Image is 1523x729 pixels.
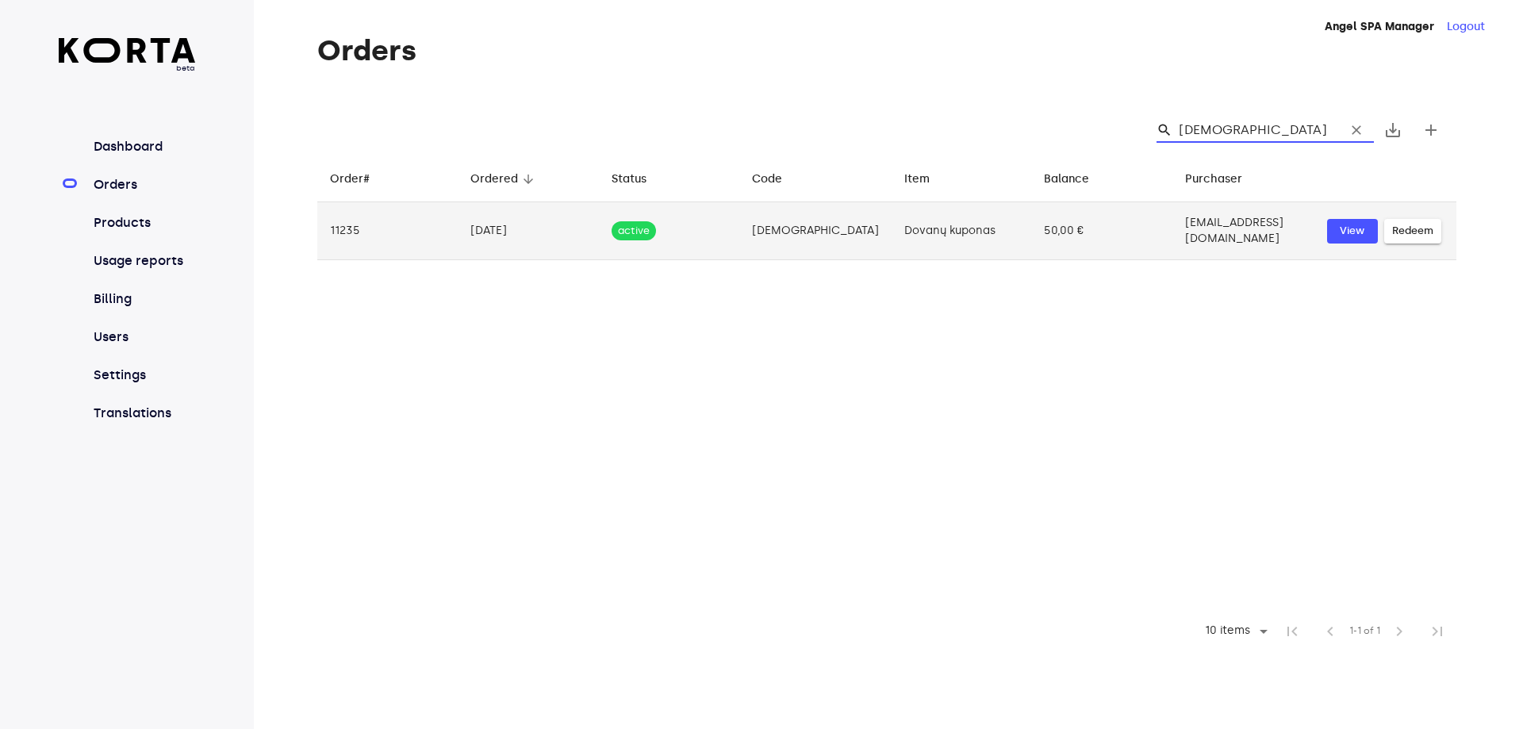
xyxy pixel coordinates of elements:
a: Dashboard [90,137,196,156]
a: Users [90,328,196,347]
div: Status [612,170,646,189]
span: active [612,224,656,239]
span: Next Page [1380,612,1418,650]
strong: Angel SPA Manager [1325,20,1434,33]
div: Ordered [470,170,518,189]
span: Balance [1044,170,1110,189]
td: [DATE] [458,202,599,260]
button: Clear Search [1339,113,1374,148]
a: Products [90,213,196,232]
div: Purchaser [1185,170,1242,189]
input: Search [1179,117,1333,143]
td: Dovanų kuponas [892,202,1032,260]
span: Search [1157,122,1172,138]
td: [DEMOGRAPHIC_DATA] [739,202,892,260]
span: First Page [1273,612,1311,650]
a: Translations [90,404,196,423]
td: [EMAIL_ADDRESS][DOMAIN_NAME] [1172,202,1314,260]
div: 10 items [1201,624,1254,638]
span: Order# [330,170,390,189]
div: Item [904,170,930,189]
a: Settings [90,366,196,385]
span: Redeem [1392,222,1433,240]
button: Redeem [1384,219,1441,244]
td: 11235 [317,202,458,260]
span: save_alt [1383,121,1402,140]
span: Status [612,170,667,189]
span: clear [1348,122,1364,138]
img: Korta [59,38,196,63]
div: Code [752,170,782,189]
a: Billing [90,290,196,309]
span: Last Page [1418,612,1456,650]
span: beta [59,63,196,74]
span: Ordered [470,170,539,189]
button: Create new gift card [1412,111,1450,149]
span: Item [904,170,950,189]
span: Purchaser [1185,170,1263,189]
button: View [1327,219,1378,244]
a: Orders [90,175,196,194]
span: 1-1 of 1 [1349,623,1380,639]
td: 50,00 € [1031,202,1172,260]
button: Export [1374,111,1412,149]
h1: Orders [317,35,1456,67]
span: View [1335,222,1370,240]
div: 10 items [1195,620,1273,643]
a: beta [59,38,196,74]
span: Previous Page [1311,612,1349,650]
span: add [1421,121,1441,140]
button: Logout [1447,19,1485,35]
a: Usage reports [90,251,196,270]
div: Balance [1044,170,1089,189]
div: Order# [330,170,370,189]
span: Code [752,170,803,189]
span: arrow_downward [521,172,535,186]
